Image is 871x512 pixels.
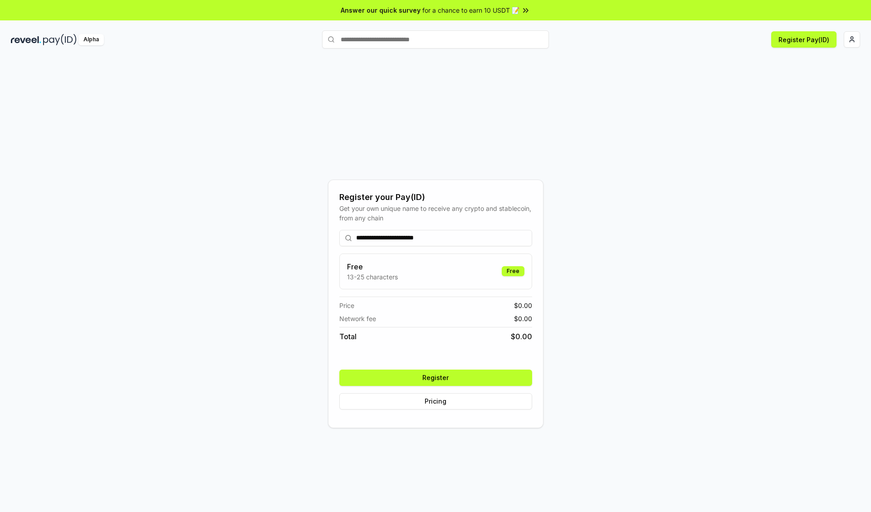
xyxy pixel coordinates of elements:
[511,331,532,342] span: $ 0.00
[339,301,354,310] span: Price
[347,261,398,272] h3: Free
[339,314,376,323] span: Network fee
[347,272,398,282] p: 13-25 characters
[339,191,532,204] div: Register your Pay(ID)
[339,204,532,223] div: Get your own unique name to receive any crypto and stablecoin, from any chain
[339,370,532,386] button: Register
[514,301,532,310] span: $ 0.00
[502,266,524,276] div: Free
[78,34,104,45] div: Alpha
[339,331,357,342] span: Total
[339,393,532,410] button: Pricing
[514,314,532,323] span: $ 0.00
[771,31,837,48] button: Register Pay(ID)
[43,34,77,45] img: pay_id
[341,5,421,15] span: Answer our quick survey
[422,5,519,15] span: for a chance to earn 10 USDT 📝
[11,34,41,45] img: reveel_dark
